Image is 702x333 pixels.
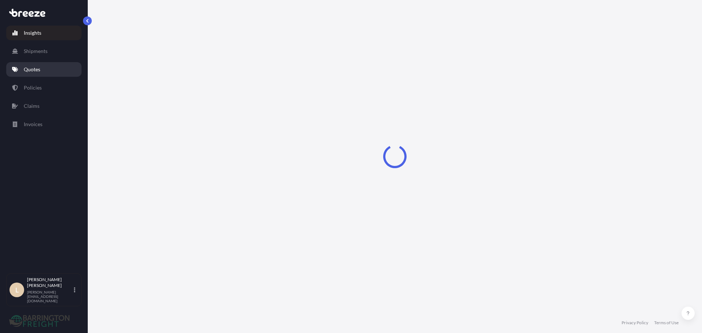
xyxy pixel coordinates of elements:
a: Quotes [6,62,82,77]
a: Invoices [6,117,82,132]
p: [PERSON_NAME] [PERSON_NAME] [27,277,72,288]
p: Policies [24,84,42,91]
a: Terms of Use [654,320,679,326]
p: Claims [24,102,39,110]
a: Policies [6,80,82,95]
a: Insights [6,26,82,40]
span: L [15,286,19,294]
p: [PERSON_NAME][EMAIL_ADDRESS][DOMAIN_NAME] [27,290,72,303]
p: Shipments [24,48,48,55]
p: Quotes [24,66,40,73]
img: organization-logo [9,315,69,327]
p: Insights [24,29,41,37]
a: Shipments [6,44,82,58]
a: Privacy Policy [622,320,648,326]
a: Claims [6,99,82,113]
p: Invoices [24,121,42,128]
